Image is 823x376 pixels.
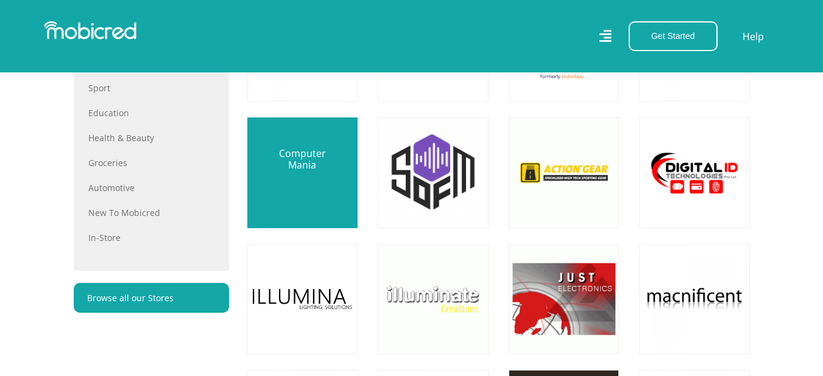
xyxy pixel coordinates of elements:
[88,231,214,244] a: In-store
[742,29,765,44] a: Help
[88,82,214,94] a: Sport
[44,21,136,40] img: Mobicred
[74,283,229,313] a: Browse all our Stores
[88,181,214,194] a: Automotive
[629,21,718,51] button: Get Started
[88,206,214,219] a: New to Mobicred
[88,106,214,119] a: Education
[88,131,214,144] a: Health & Beauty
[88,156,214,169] a: Groceries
